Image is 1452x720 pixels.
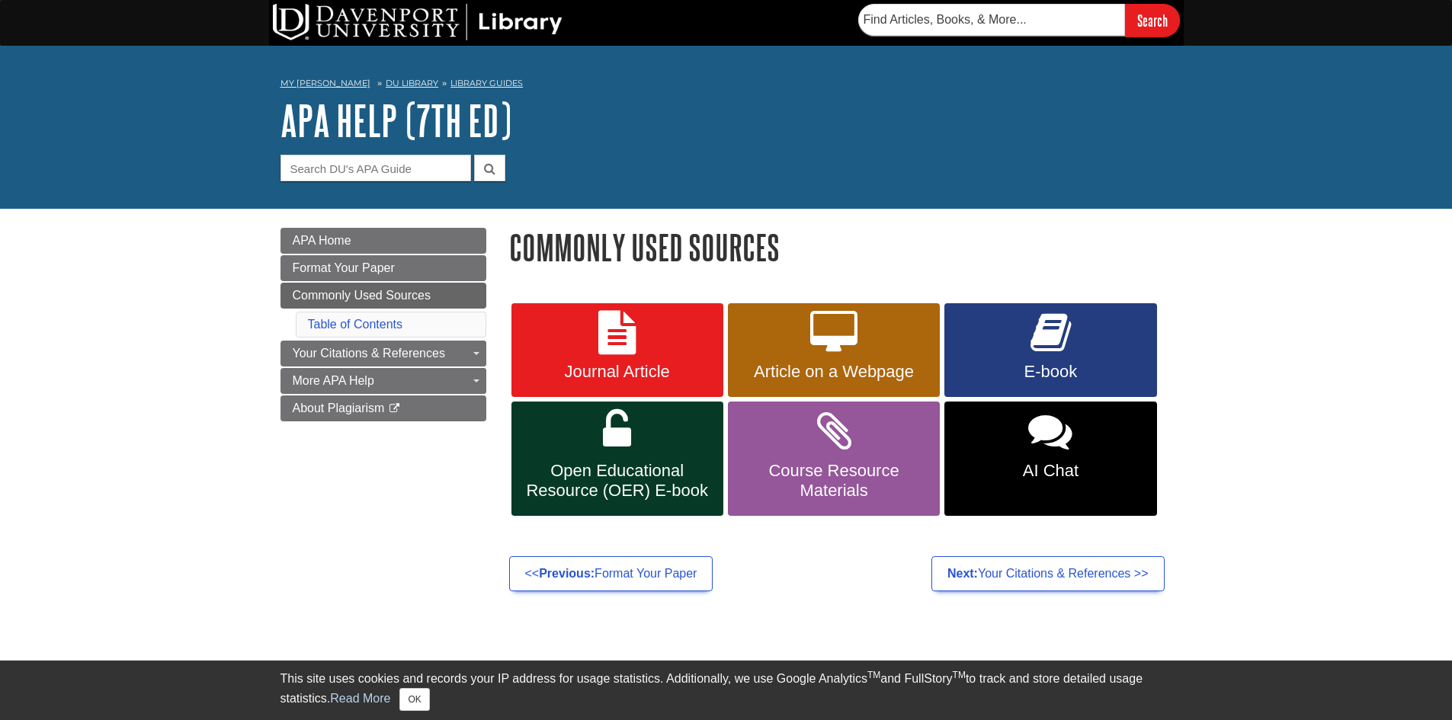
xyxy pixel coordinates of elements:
a: About Plagiarism [280,395,486,421]
sup: TM [867,670,880,680]
span: More APA Help [293,374,374,387]
a: Open Educational Resource (OER) E-book [511,402,723,516]
span: Commonly Used Sources [293,289,431,302]
span: Course Resource Materials [739,461,928,501]
span: Journal Article [523,362,712,382]
a: My [PERSON_NAME] [280,77,370,90]
a: Format Your Paper [280,255,486,281]
span: Open Educational Resource (OER) E-book [523,461,712,501]
img: DU Library [273,4,563,40]
a: Commonly Used Sources [280,283,486,309]
a: DU Library [386,78,438,88]
a: Journal Article [511,303,723,398]
div: This site uses cookies and records your IP address for usage statistics. Additionally, we use Goo... [280,670,1172,711]
strong: Next: [947,567,978,580]
button: Close [399,688,429,711]
a: Table of Contents [308,318,403,331]
div: Guide Page Menu [280,228,486,421]
a: Your Citations & References [280,341,486,366]
span: Format Your Paper [293,261,395,274]
a: Library Guides [450,78,523,88]
a: Article on a Webpage [728,303,940,398]
sup: TM [953,670,966,680]
a: E-book [944,303,1156,398]
span: E-book [956,362,1145,382]
span: About Plagiarism [293,402,385,414]
form: Searches DU Library's articles, books, and more [858,4,1180,37]
i: This link opens in a new window [388,404,401,414]
span: Article on a Webpage [739,362,928,382]
input: Search DU's APA Guide [280,155,471,181]
span: APA Home [293,234,351,247]
a: AI Chat [944,402,1156,516]
a: Next:Your Citations & References >> [931,556,1165,591]
h1: Commonly Used Sources [509,228,1172,267]
a: More APA Help [280,368,486,394]
input: Find Articles, Books, & More... [858,4,1125,36]
a: Read More [330,692,390,705]
a: APA Home [280,228,486,254]
span: AI Chat [956,461,1145,481]
a: Course Resource Materials [728,402,940,516]
strong: Previous: [539,567,595,580]
input: Search [1125,4,1180,37]
a: APA Help (7th Ed) [280,97,511,144]
a: <<Previous:Format Your Paper [509,556,713,591]
span: Your Citations & References [293,347,445,360]
nav: breadcrumb [280,73,1172,98]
